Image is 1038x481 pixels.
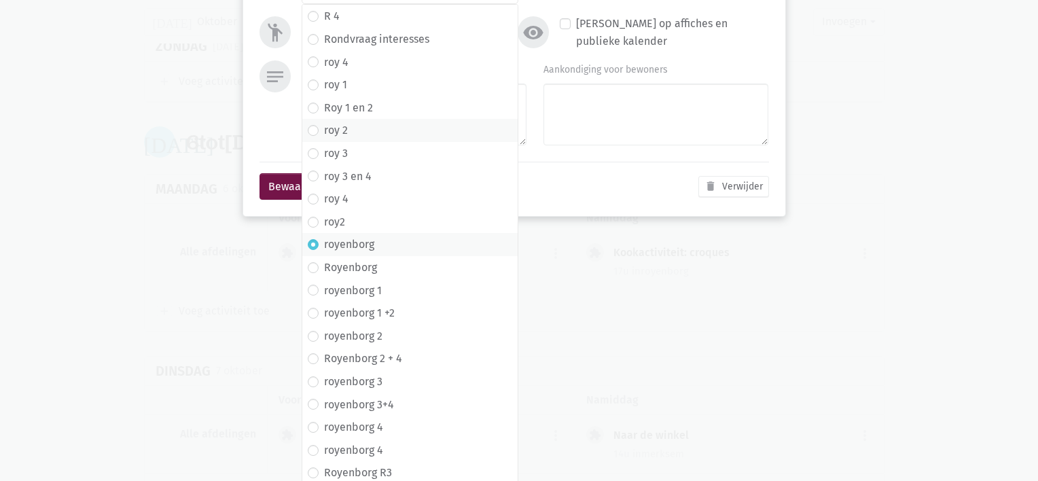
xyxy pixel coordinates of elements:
[543,63,668,77] label: Aankondiging voor bewoners
[324,259,377,277] label: Royenborg
[522,22,544,43] i: visibility
[324,327,382,345] label: royenborg 2
[324,99,373,117] label: Roy 1 en 2
[324,236,374,253] label: royenborg
[324,442,383,459] label: royenborg 4
[576,15,768,50] label: [PERSON_NAME] op affiches en publieke kalender
[324,145,348,162] label: roy 3
[324,122,348,139] label: roy 2
[324,7,340,25] label: R 4
[264,22,286,43] i: emoji_people
[324,168,372,185] label: roy 3 en 4
[324,31,429,48] label: Rondvraag interesses
[324,190,348,208] label: roy 4
[698,176,769,197] button: Verwijder
[264,66,286,88] i: notes
[324,304,395,322] label: royenborg 1 +2
[324,350,402,368] label: Royenborg 2 + 4
[324,418,383,436] label: royenborg 4
[324,373,382,391] label: royenborg 3
[324,282,382,300] label: royenborg 1
[324,396,394,414] label: royenborg 3+4
[324,76,347,94] label: roy 1
[324,54,348,71] label: roy 4
[704,180,717,192] i: delete
[259,173,314,200] button: Bewaar
[324,213,345,231] label: roy2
